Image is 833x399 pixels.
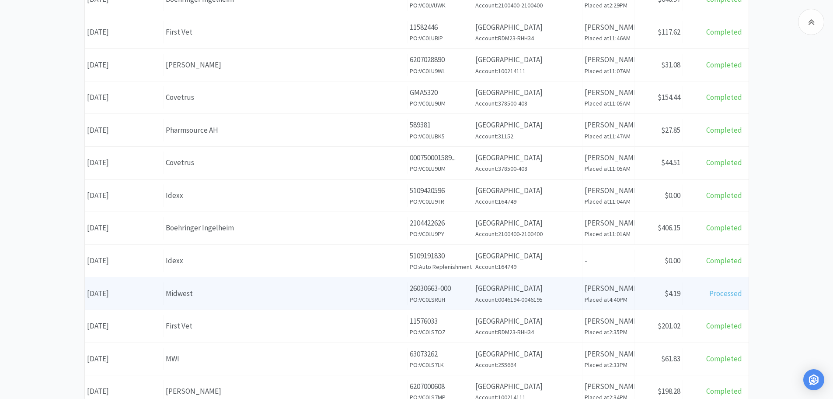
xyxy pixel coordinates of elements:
[410,99,471,108] h6: PO: VC0LU9UM
[585,54,632,66] p: [PERSON_NAME]
[658,321,680,331] span: $201.02
[661,354,680,364] span: $61.83
[585,21,632,33] p: [PERSON_NAME]
[85,217,164,239] div: [DATE]
[475,229,580,239] h6: Account: 2100400-2100400
[585,99,632,108] h6: Placed at 11:05AM
[706,386,742,396] span: Completed
[585,66,632,76] h6: Placed at 11:07AM
[706,191,742,200] span: Completed
[475,66,580,76] h6: Account: 100214111
[706,158,742,167] span: Completed
[665,256,680,265] span: $0.00
[475,152,580,164] p: [GEOGRAPHIC_DATA]
[658,92,680,102] span: $154.44
[585,164,632,173] h6: Placed at 11:05AM
[475,119,580,131] p: [GEOGRAPHIC_DATA]
[585,87,632,99] p: [PERSON_NAME]
[410,250,471,262] p: 5109191830
[85,315,164,337] div: [DATE]
[475,99,580,108] h6: Account: 378500-408
[166,190,405,201] div: Idexx
[166,59,405,71] div: [PERSON_NAME]
[166,92,405,103] div: Covetrus
[585,152,632,164] p: [PERSON_NAME]
[85,86,164,109] div: [DATE]
[706,60,742,70] span: Completed
[706,354,742,364] span: Completed
[658,223,680,233] span: $406.15
[410,282,471,294] p: 26030663-000
[166,124,405,136] div: Pharmsource AH
[475,87,580,99] p: [GEOGRAPHIC_DATA]
[585,229,632,239] h6: Placed at 11:01AM
[475,33,580,43] h6: Account: RDM23-RHH34
[410,54,471,66] p: 6207028890
[475,315,580,327] p: [GEOGRAPHIC_DATA]
[410,381,471,392] p: 6207000608
[410,197,471,206] h6: PO: VC0LU9TR
[665,191,680,200] span: $0.00
[585,282,632,294] p: [PERSON_NAME]
[410,295,471,304] h6: PO: VC0LSRUH
[475,282,580,294] p: [GEOGRAPHIC_DATA]
[166,26,405,38] div: First Vet
[410,33,471,43] h6: PO: VC0LUBIP
[85,250,164,272] div: [DATE]
[475,381,580,392] p: [GEOGRAPHIC_DATA]
[658,386,680,396] span: $198.28
[475,164,580,173] h6: Account: 378500-408
[410,119,471,131] p: 589381
[85,21,164,43] div: [DATE]
[706,27,742,37] span: Completed
[585,0,632,10] h6: Placed at 2:29PM
[585,255,632,267] p: -
[410,229,471,239] h6: PO: VC0LU9PY
[410,315,471,327] p: 11576033
[410,66,471,76] h6: PO: VC0LU9WL
[85,282,164,305] div: [DATE]
[706,92,742,102] span: Completed
[706,256,742,265] span: Completed
[475,54,580,66] p: [GEOGRAPHIC_DATA]
[475,0,580,10] h6: Account: 2100400-2100400
[410,348,471,360] p: 63073262
[706,223,742,233] span: Completed
[410,87,471,99] p: GMA5320
[166,288,405,300] div: Midwest
[475,327,580,337] h6: Account: RDM23-RHH34
[166,385,405,397] div: [PERSON_NAME]
[410,131,471,141] h6: PO: VC0LUBK5
[166,157,405,169] div: Covetrus
[410,164,471,173] h6: PO: VC0LU9UM
[475,21,580,33] p: [GEOGRAPHIC_DATA]
[85,348,164,370] div: [DATE]
[475,185,580,197] p: [GEOGRAPHIC_DATA]
[665,289,680,298] span: $4.19
[585,131,632,141] h6: Placed at 11:47AM
[709,289,742,298] span: Processed
[585,119,632,131] p: [PERSON_NAME]
[661,125,680,135] span: $27.85
[585,217,632,229] p: [PERSON_NAME]
[585,185,632,197] p: [PERSON_NAME]
[585,348,632,360] p: [PERSON_NAME]
[475,197,580,206] h6: Account: 164749
[585,33,632,43] h6: Placed at 11:46AM
[475,295,580,304] h6: Account: 0046194-0046195
[410,21,471,33] p: 11582446
[658,27,680,37] span: $117.62
[410,185,471,197] p: 5109420596
[585,197,632,206] h6: Placed at 11:04AM
[166,222,405,234] div: Boehringer Ingelheim
[585,327,632,337] h6: Placed at 2:35PM
[85,119,164,141] div: [DATE]
[661,60,680,70] span: $31.08
[803,369,824,390] div: Open Intercom Messenger
[410,152,471,164] p: 000750001589...
[410,327,471,337] h6: PO: VC0LS7OZ
[585,315,632,327] p: [PERSON_NAME]
[410,0,471,10] h6: PO: VC0LVUWK
[706,321,742,331] span: Completed
[410,217,471,229] p: 2104422626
